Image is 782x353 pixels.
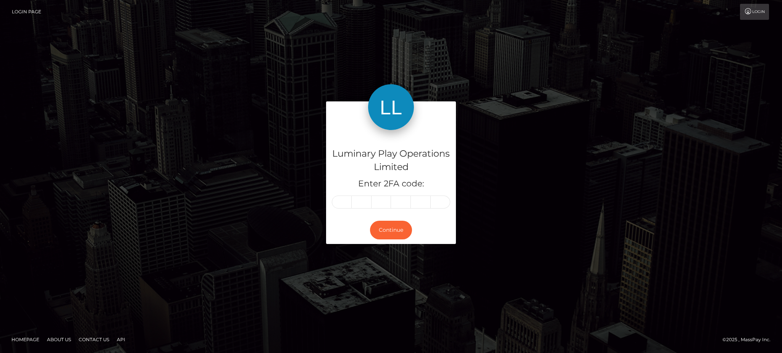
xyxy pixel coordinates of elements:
[76,334,112,345] a: Contact Us
[12,4,41,20] a: Login Page
[44,334,74,345] a: About Us
[368,84,414,130] img: Luminary Play Operations Limited
[8,334,42,345] a: Homepage
[332,147,450,174] h4: Luminary Play Operations Limited
[370,221,412,239] button: Continue
[740,4,769,20] a: Login
[114,334,128,345] a: API
[722,335,776,344] div: © 2025 , MassPay Inc.
[332,178,450,190] h5: Enter 2FA code:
